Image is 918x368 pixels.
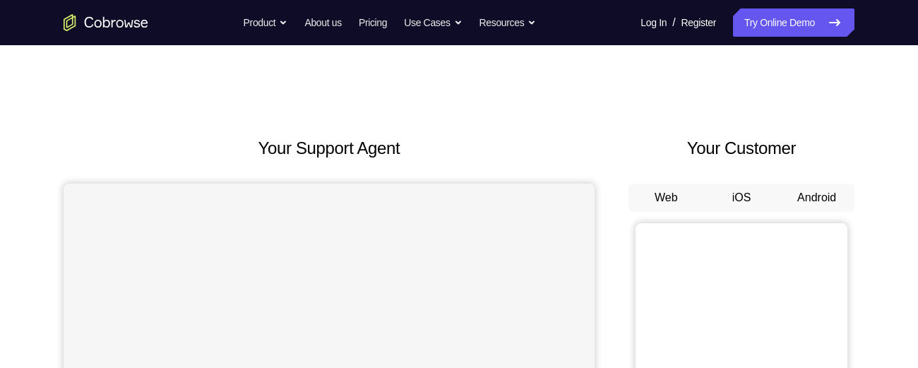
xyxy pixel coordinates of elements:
a: Register [681,8,716,37]
a: Try Online Demo [733,8,854,37]
button: Resources [479,8,537,37]
button: Product [244,8,288,37]
h2: Your Customer [628,136,854,161]
button: Use Cases [404,8,462,37]
button: Android [779,184,854,212]
a: About us [304,8,341,37]
a: Log In [640,8,667,37]
h2: Your Support Agent [64,136,595,161]
a: Pricing [359,8,387,37]
button: iOS [704,184,780,212]
span: / [672,14,675,31]
button: Web [628,184,704,212]
a: Go to the home page [64,14,148,31]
